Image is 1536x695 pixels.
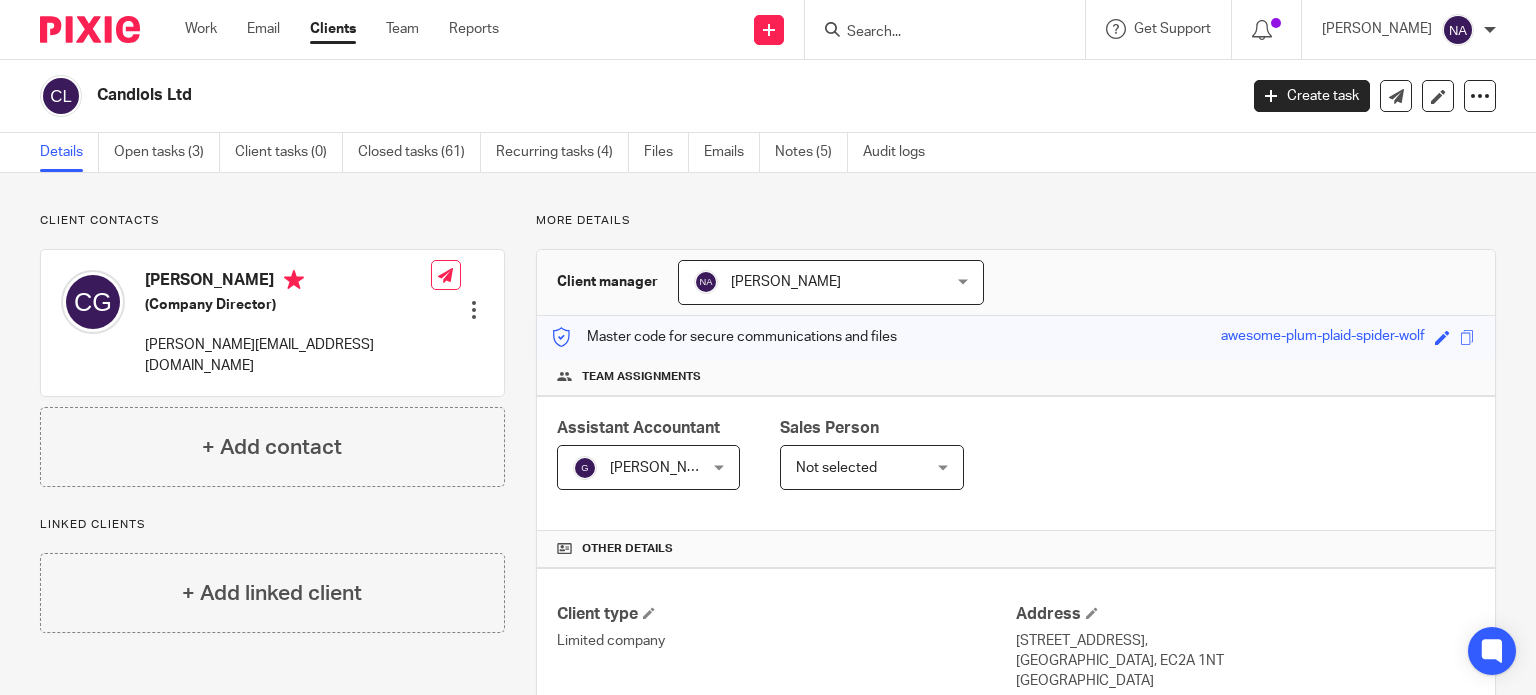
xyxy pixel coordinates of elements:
[145,335,431,376] p: [PERSON_NAME][EMAIL_ADDRESS][DOMAIN_NAME]
[694,270,718,294] img: svg%3E
[557,604,1016,625] h4: Client type
[557,631,1016,651] p: Limited company
[536,213,1496,229] p: More details
[182,578,362,609] h4: + Add linked client
[582,369,701,385] span: Team assignments
[780,420,879,436] span: Sales Person
[496,133,629,172] a: Recurring tasks (4)
[557,272,658,292] h3: Client manager
[704,133,760,172] a: Emails
[775,133,848,172] a: Notes (5)
[1221,326,1425,349] div: awesome-plum-plaid-spider-wolf
[1016,651,1475,671] p: [GEOGRAPHIC_DATA], EC2A 1NT
[145,270,431,295] h4: [PERSON_NAME]
[1016,604,1475,625] h4: Address
[185,19,217,39] a: Work
[1134,22,1211,36] span: Get Support
[247,19,280,39] a: Email
[40,16,140,43] img: Pixie
[97,85,999,106] h2: Candlols Ltd
[40,75,82,117] img: svg%3E
[644,133,689,172] a: Files
[358,133,481,172] a: Closed tasks (61)
[1016,631,1475,651] p: [STREET_ADDRESS],
[731,275,841,289] span: [PERSON_NAME]
[1016,671,1475,691] p: [GEOGRAPHIC_DATA]
[40,133,99,172] a: Details
[310,19,356,39] a: Clients
[1254,80,1370,112] a: Create task
[284,270,304,290] i: Primary
[552,327,897,347] p: Master code for secure communications and files
[796,461,877,475] span: Not selected
[61,270,125,334] img: svg%3E
[202,432,342,463] h4: + Add contact
[582,541,673,557] span: Other details
[386,19,419,39] a: Team
[449,19,499,39] a: Reports
[845,24,1025,42] input: Search
[40,213,505,229] p: Client contacts
[863,133,940,172] a: Audit logs
[1322,19,1432,39] p: [PERSON_NAME]
[557,420,720,436] span: Assistant Accountant
[40,517,505,533] p: Linked clients
[114,133,220,172] a: Open tasks (3)
[235,133,343,172] a: Client tasks (0)
[610,461,720,475] span: [PERSON_NAME]
[145,295,431,315] h5: (Company Director)
[573,456,597,480] img: svg%3E
[1442,14,1474,46] img: svg%3E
